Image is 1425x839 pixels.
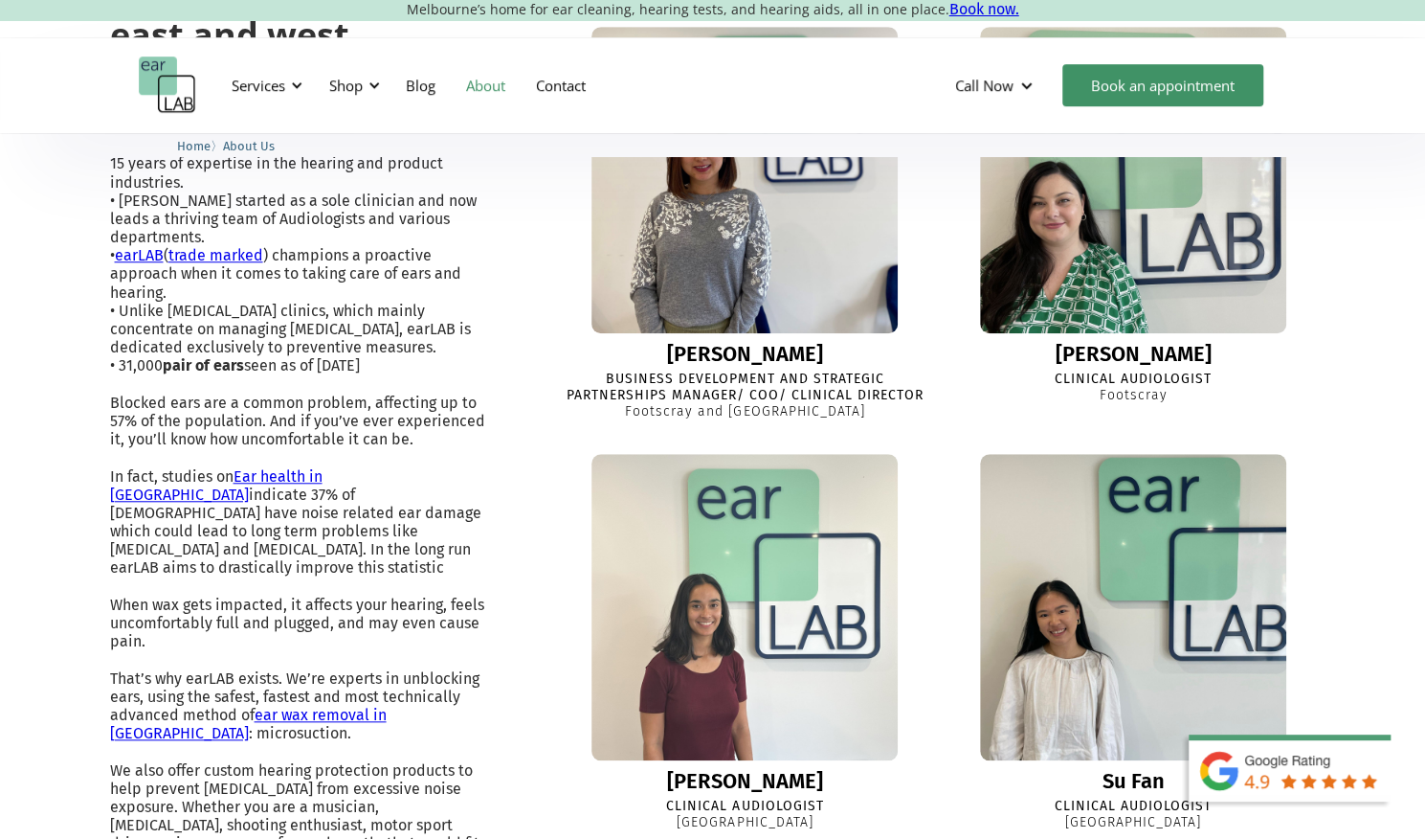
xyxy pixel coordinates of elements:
div: Clinical Audiologist [1055,372,1212,388]
a: Ella[PERSON_NAME]Clinical Audiologist[GEOGRAPHIC_DATA] [563,454,927,831]
div: Services [220,57,308,114]
a: Lisa[PERSON_NAME]Business Development and Strategic Partnerships Manager/ COO/ Clinical DirectorF... [563,27,927,419]
div: [GEOGRAPHIC_DATA] [677,815,813,831]
a: ear wax removal in [GEOGRAPHIC_DATA] [110,706,387,742]
a: Eleanor[PERSON_NAME]Clinical AudiologistFootscray [951,27,1316,404]
div: Shop [329,76,363,95]
a: Su FanSu FanClinical Audiologist[GEOGRAPHIC_DATA] [951,454,1316,831]
div: Su Fan [1102,770,1165,793]
img: Ella [591,454,898,760]
div: Services [232,76,285,95]
img: Su Fan [980,454,1286,760]
div: Call Now [955,76,1013,95]
a: About Us [223,136,275,154]
div: Clinical Audiologist [1055,799,1212,815]
li: 〉 [177,136,223,156]
a: Contact [521,57,601,113]
span: Home [177,139,211,153]
div: [PERSON_NAME] [667,343,823,366]
a: Book an appointment [1062,64,1263,106]
div: Shop [318,57,386,114]
img: Lisa [591,27,898,333]
div: [PERSON_NAME] [1056,343,1212,366]
a: home [139,57,196,114]
div: Clinical Audiologist [666,799,823,815]
div: Footscray and [GEOGRAPHIC_DATA] [625,404,864,420]
a: About [451,57,521,113]
a: Ear health in [GEOGRAPHIC_DATA] [110,467,323,504]
img: Eleanor [980,27,1286,333]
a: Home [177,136,211,154]
div: [GEOGRAPHIC_DATA] [1065,815,1201,831]
a: earLAB [115,246,164,264]
strong: pair of ears [163,356,244,374]
div: [PERSON_NAME] [667,770,823,793]
a: Blog [390,57,451,113]
div: Footscray [1100,388,1168,404]
div: Call Now [940,57,1053,114]
div: Business Development and Strategic Partnerships Manager/ COO/ Clinical Director [563,372,927,404]
a: trade marked [168,246,263,264]
span: About Us [223,139,275,153]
